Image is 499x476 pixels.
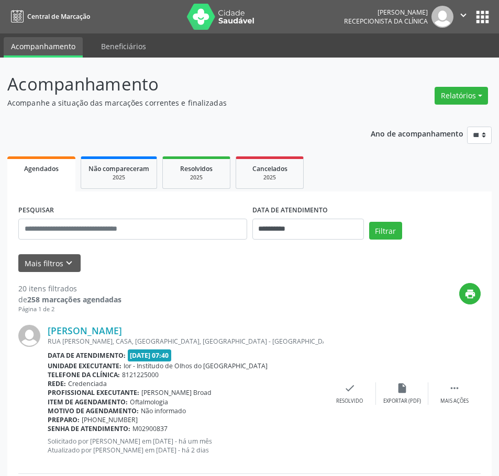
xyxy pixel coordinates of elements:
div: Exportar (PDF) [383,398,421,405]
b: Senha de atendimento: [48,424,130,433]
i: print [464,288,476,300]
a: Central de Marcação [7,8,90,25]
i: check [344,382,356,394]
a: Beneficiários [94,37,153,55]
span: Cancelados [252,164,287,173]
button:  [453,6,473,28]
b: Unidade executante: [48,361,121,370]
label: DATA DE ATENDIMENTO [252,202,328,219]
b: Data de atendimento: [48,351,126,360]
b: Rede: [48,379,66,388]
span: Ior - Institudo de Olhos do [GEOGRAPHIC_DATA] [124,361,268,370]
div: Mais ações [440,398,469,405]
i:  [449,382,460,394]
a: [PERSON_NAME] [48,325,122,336]
div: 2025 [170,174,223,182]
i: keyboard_arrow_down [63,257,75,269]
button: Filtrar [369,222,402,240]
p: Acompanhe a situação das marcações correntes e finalizadas [7,97,347,108]
span: Oftalmologia [130,398,168,406]
b: Telefone da clínica: [48,370,120,379]
span: [PHONE_NUMBER] [82,415,138,424]
div: 20 itens filtrados [18,283,121,294]
span: Não compareceram [88,164,149,173]
span: M02900837 [132,424,168,433]
div: Página 1 de 2 [18,305,121,314]
div: [PERSON_NAME] [344,8,428,17]
span: Resolvidos [180,164,213,173]
a: Acompanhamento [4,37,83,58]
button: apps [473,8,492,26]
strong: 258 marcações agendadas [27,294,121,304]
span: [DATE] 07:40 [128,349,172,361]
button: Mais filtroskeyboard_arrow_down [18,254,81,273]
b: Preparo: [48,415,80,424]
b: Motivo de agendamento: [48,406,139,415]
button: print [459,283,481,304]
p: Ano de acompanhamento [371,127,463,140]
span: [PERSON_NAME] Broad [141,388,212,397]
span: Não informado [141,406,186,415]
img: img [18,325,40,347]
div: 2025 [88,174,149,182]
div: de [18,294,121,305]
span: Recepcionista da clínica [344,17,428,26]
div: RUA [PERSON_NAME], CASA, [GEOGRAPHIC_DATA], [GEOGRAPHIC_DATA] - [GEOGRAPHIC_DATA] [48,337,324,346]
label: PESQUISAR [18,202,54,219]
img: img [431,6,453,28]
i:  [458,9,469,21]
div: Resolvido [336,398,363,405]
b: Item de agendamento: [48,398,128,406]
p: Acompanhamento [7,71,347,97]
p: Solicitado por [PERSON_NAME] em [DATE] - há um mês Atualizado por [PERSON_NAME] em [DATE] - há 2 ... [48,437,324,455]
div: 2025 [243,174,296,182]
span: Central de Marcação [27,12,90,21]
span: 8121225000 [122,370,159,379]
span: Credenciada [68,379,107,388]
span: Agendados [24,164,59,173]
button: Relatórios [435,87,488,105]
i: insert_drive_file [396,382,408,394]
b: Profissional executante: [48,388,139,397]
